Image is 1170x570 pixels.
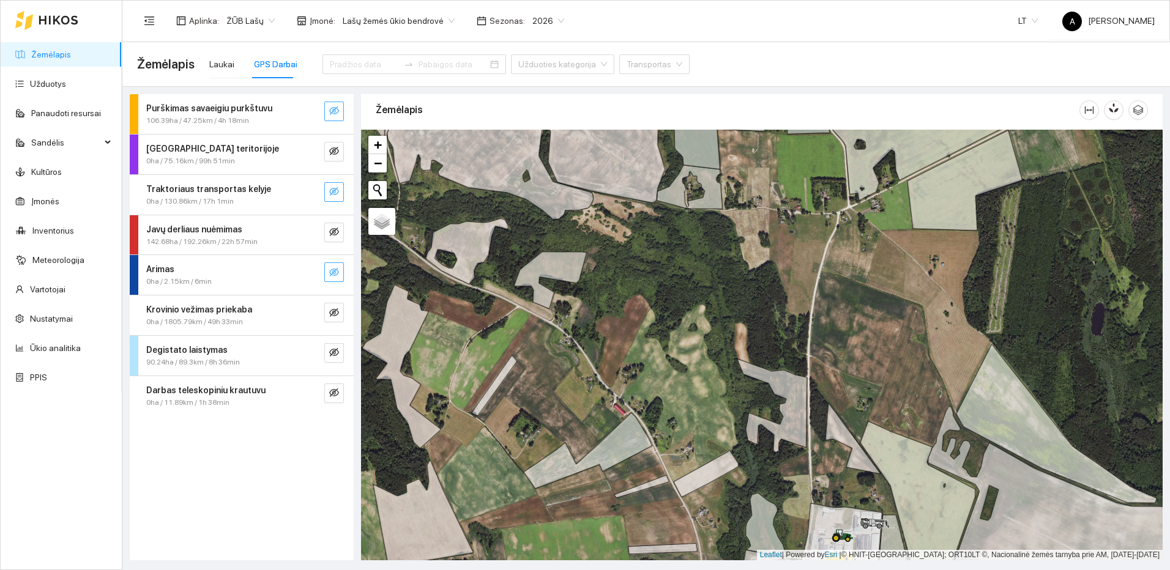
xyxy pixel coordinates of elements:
span: eye-invisible [329,308,339,319]
span: 0ha / 11.89km / 1h 38min [146,397,229,409]
span: 0ha / 130.86km / 17h 1min [146,196,234,207]
div: Javų derliaus nuėmimas142.68ha / 192.26km / 22h 57mineye-invisible [130,215,354,255]
span: + [374,137,382,152]
span: 90.24ha / 89.3km / 8h 36min [146,357,240,368]
a: Esri [825,550,838,559]
span: 0ha / 75.16km / 99h 51min [146,155,235,167]
div: Purškimas savaeigiu purkštuvu106.39ha / 47.25km / 4h 18mineye-invisible [130,94,354,134]
span: − [374,155,382,171]
strong: Purškimas savaeigiu purkštuvu [146,103,272,113]
a: Vartotojai [30,284,65,294]
span: 0ha / 2.15km / 6min [146,276,212,287]
span: eye-invisible [329,227,339,239]
input: Pradžios data [330,57,399,71]
a: Leaflet [760,550,782,559]
strong: Arimas [146,264,174,274]
strong: Krovinio vežimas priekaba [146,305,252,314]
span: A [1070,12,1075,31]
span: eye-invisible [329,347,339,359]
button: eye-invisible [324,102,344,121]
a: Meteorologija [32,255,84,265]
div: Laukai [209,57,234,71]
span: | [840,550,841,559]
span: Aplinka : [189,14,219,28]
button: eye-invisible [324,383,344,403]
span: LT [1018,12,1038,30]
span: eye-invisible [329,388,339,399]
span: calendar [477,16,486,26]
span: column-width [1080,105,1098,115]
strong: [GEOGRAPHIC_DATA] teritorijoje [146,144,279,154]
a: PPIS [30,372,47,382]
span: ŽŪB Lašų [226,12,275,30]
button: eye-invisible [324,343,344,363]
a: Nustatymai [30,314,73,324]
span: Įmonė : [310,14,335,28]
div: Arimas0ha / 2.15km / 6mineye-invisible [130,255,354,295]
span: Žemėlapis [137,54,195,74]
div: | Powered by © HNIT-[GEOGRAPHIC_DATA]; ORT10LT ©, Nacionalinė žemės tarnyba prie AM, [DATE]-[DATE] [757,550,1163,560]
div: Darbas teleskopiniu krautuvu0ha / 11.89km / 1h 38mineye-invisible [130,376,354,416]
a: Inventorius [32,226,74,235]
a: Ūkio analitika [30,343,81,353]
strong: Darbas teleskopiniu krautuvu [146,385,266,395]
span: swap-right [404,59,414,69]
div: GPS Darbai [254,57,297,71]
button: eye-invisible [324,262,344,282]
button: column-width [1079,100,1099,120]
span: menu-fold [144,15,155,26]
span: eye-invisible [329,106,339,117]
span: shop [297,16,307,26]
a: Užduotys [30,79,66,89]
a: Žemėlapis [31,50,71,59]
a: Zoom in [368,136,387,154]
span: eye-invisible [329,146,339,158]
div: [GEOGRAPHIC_DATA] teritorijoje0ha / 75.16km / 99h 51mineye-invisible [130,135,354,174]
button: Initiate a new search [368,181,387,199]
span: [PERSON_NAME] [1062,16,1155,26]
div: Traktoriaus transportas kelyje0ha / 130.86km / 17h 1mineye-invisible [130,175,354,215]
a: Panaudoti resursai [31,108,101,118]
a: Layers [368,208,395,235]
a: Zoom out [368,154,387,172]
div: Degistato laistymas90.24ha / 89.3km / 8h 36mineye-invisible [130,336,354,376]
input: Pabaigos data [419,57,488,71]
a: Įmonės [31,196,59,206]
span: Sandėlis [31,130,101,155]
span: 106.39ha / 47.25km / 4h 18min [146,115,249,127]
div: Krovinio vežimas priekaba0ha / 1805.79km / 49h 33mineye-invisible [130,295,354,335]
div: Žemėlapis [376,92,1079,127]
button: menu-fold [137,9,162,33]
span: layout [176,16,186,26]
span: 0ha / 1805.79km / 49h 33min [146,316,243,328]
span: eye-invisible [329,187,339,198]
span: 142.68ha / 192.26km / 22h 57min [146,236,258,248]
button: eye-invisible [324,303,344,322]
strong: Javų derliaus nuėmimas [146,224,242,234]
strong: Degistato laistymas [146,345,228,355]
span: Sezonas : [490,14,525,28]
span: 2026 [532,12,564,30]
span: Lašų žemės ūkio bendrovė [343,12,455,30]
a: Kultūros [31,167,62,177]
span: to [404,59,414,69]
strong: Traktoriaus transportas kelyje [146,184,271,194]
button: eye-invisible [324,182,344,202]
button: eye-invisible [324,223,344,242]
button: eye-invisible [324,142,344,161]
span: eye-invisible [329,267,339,279]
